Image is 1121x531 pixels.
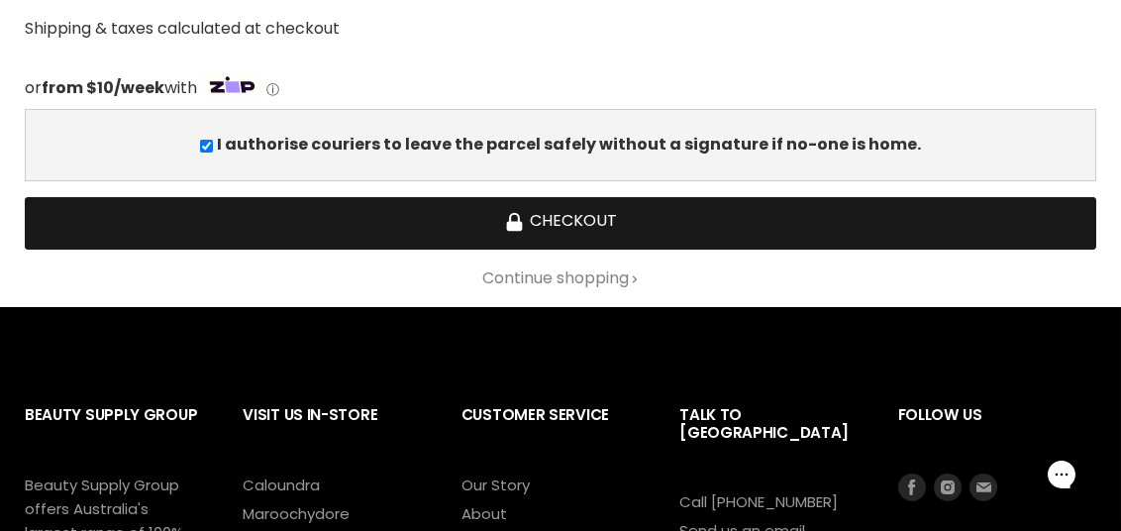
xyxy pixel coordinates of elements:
[243,503,350,524] a: Maroochydore
[25,269,1096,287] a: Continue shopping
[25,76,197,99] span: or with
[201,72,262,100] img: Zip Logo
[243,475,320,495] a: Caloundra
[461,390,640,473] h2: Customer Service
[898,390,1096,473] h2: Follow us
[679,390,858,490] h2: Talk to [GEOGRAPHIC_DATA]
[679,491,838,512] a: Call [PHONE_NUMBER]
[1022,438,1101,511] iframe: Gorgias live chat messenger
[25,197,1096,250] button: Checkout
[461,475,530,495] a: Our Story
[25,17,1096,42] div: Shipping & taxes calculated at checkout
[243,390,421,473] h2: Visit Us In-Store
[217,133,921,156] b: I authorise couriers to leave the parcel safely without a signature if no-one is home.
[461,503,507,524] a: About
[25,390,203,473] h2: Beauty Supply Group
[42,76,164,99] strong: from $10/week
